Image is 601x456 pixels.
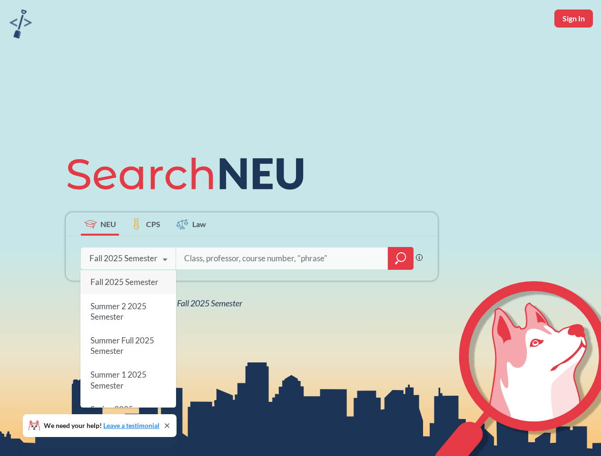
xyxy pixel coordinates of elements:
span: NEU Fall 2025 Semester [159,298,242,308]
span: Summer 2 2025 Semester [90,301,147,322]
img: sandbox logo [10,9,32,38]
span: Summer 1 2025 Semester [90,370,147,390]
input: Class, professor, course number, "phrase" [183,248,381,268]
svg: magnifying glass [395,252,406,265]
span: Spring 2025 Semester [90,404,133,425]
span: Summer Full 2025 Semester [90,335,154,356]
span: NEU [100,218,116,229]
div: Fall 2025 Semester [89,253,158,264]
button: Sign In [554,9,593,28]
span: We need your help! [44,422,159,429]
span: Law [192,218,206,229]
div: magnifying glass [388,247,414,270]
span: CPS [146,218,160,229]
span: Fall 2025 Semester [90,277,158,287]
a: sandbox logo [10,9,32,41]
a: Leave a testimonial [103,421,159,429]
